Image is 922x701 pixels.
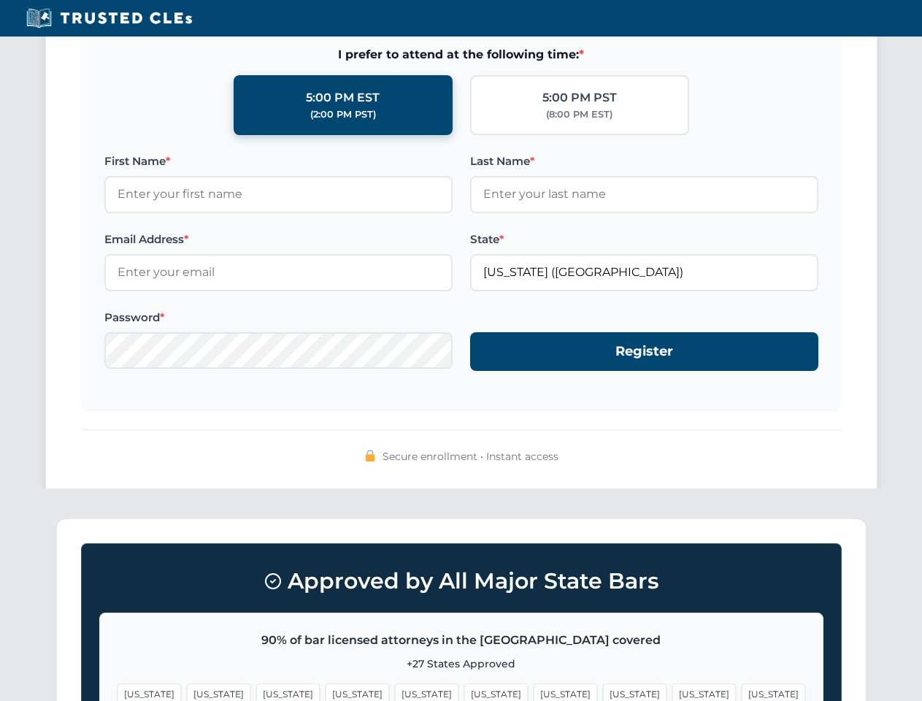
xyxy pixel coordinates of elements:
[470,153,818,170] label: Last Name
[118,656,805,672] p: +27 States Approved
[118,631,805,650] p: 90% of bar licensed attorneys in the [GEOGRAPHIC_DATA] covered
[104,254,453,291] input: Enter your email
[546,107,612,122] div: (8:00 PM EST)
[470,332,818,371] button: Register
[470,254,818,291] input: Florida (FL)
[104,231,453,248] label: Email Address
[99,562,823,601] h3: Approved by All Major State Bars
[104,176,453,212] input: Enter your first name
[542,88,617,107] div: 5:00 PM PST
[310,107,376,122] div: (2:00 PM PST)
[22,7,196,29] img: Trusted CLEs
[383,448,558,464] span: Secure enrollment • Instant access
[104,309,453,326] label: Password
[470,176,818,212] input: Enter your last name
[470,231,818,248] label: State
[306,88,380,107] div: 5:00 PM EST
[104,45,818,64] span: I prefer to attend at the following time:
[104,153,453,170] label: First Name
[364,450,376,461] img: 🔒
